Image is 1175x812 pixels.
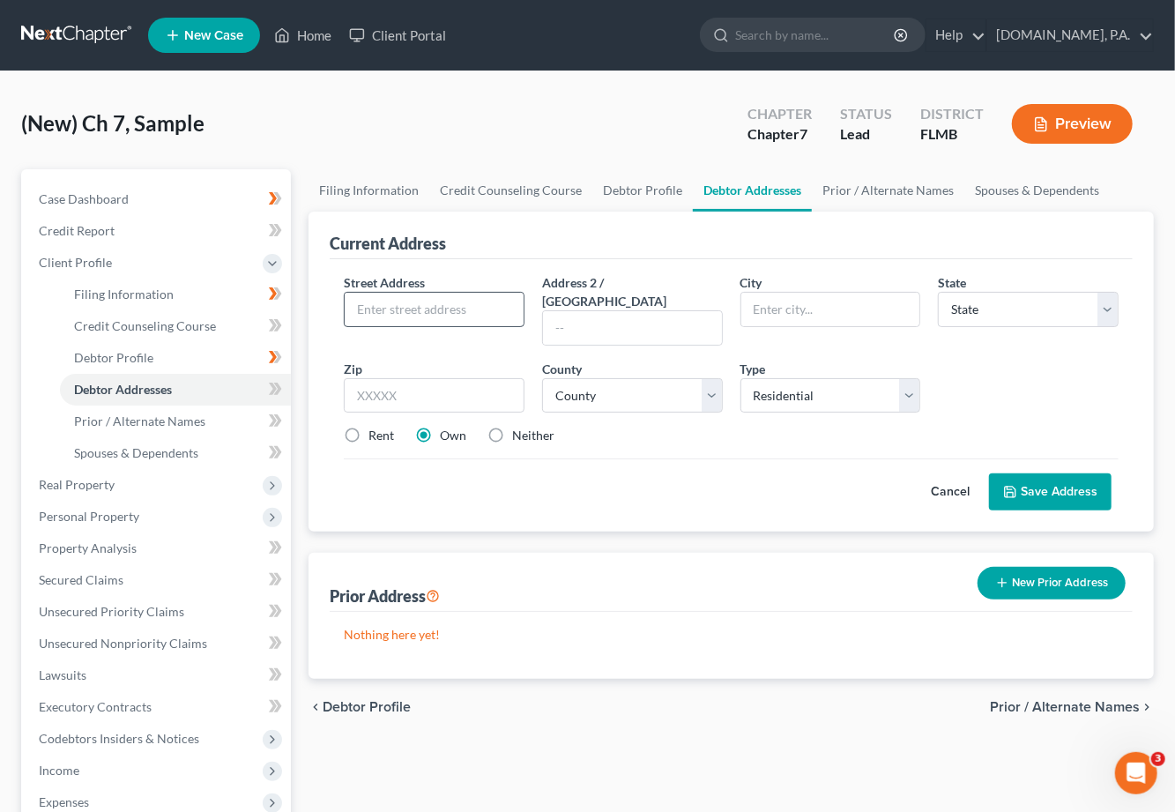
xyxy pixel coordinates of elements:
[938,275,966,290] span: State
[543,311,722,345] input: --
[542,361,582,376] span: County
[323,700,411,714] span: Debtor Profile
[309,169,429,212] a: Filing Information
[1140,700,1154,714] i: chevron_right
[74,445,198,460] span: Spouses & Dependents
[39,731,199,746] span: Codebtors Insiders & Notices
[60,342,291,374] a: Debtor Profile
[60,374,291,406] a: Debtor Addresses
[920,124,984,145] div: FLMB
[21,110,205,136] span: (New) Ch 7, Sample
[741,293,920,326] input: Enter city...
[330,233,446,254] div: Current Address
[25,659,291,691] a: Lawsuits
[39,477,115,492] span: Real Property
[340,19,455,51] a: Client Portal
[987,19,1153,51] a: [DOMAIN_NAME], P.A.
[39,509,139,524] span: Personal Property
[735,19,896,51] input: Search by name...
[25,628,291,659] a: Unsecured Nonpriority Claims
[989,473,1112,510] button: Save Address
[440,427,466,444] label: Own
[740,360,766,378] label: Type
[840,124,892,145] div: Lead
[39,572,123,587] span: Secured Claims
[542,273,723,310] label: Address 2 / [GEOGRAPHIC_DATA]
[344,378,524,413] input: XXXXX
[740,275,762,290] span: City
[990,700,1140,714] span: Prior / Alternate Names
[25,215,291,247] a: Credit Report
[330,585,440,607] div: Prior Address
[747,124,812,145] div: Chapter
[799,125,807,142] span: 7
[25,183,291,215] a: Case Dashboard
[184,29,243,42] span: New Case
[265,19,340,51] a: Home
[990,700,1154,714] button: Prior / Alternate Names chevron_right
[74,382,172,397] span: Debtor Addresses
[25,596,291,628] a: Unsecured Priority Claims
[812,169,964,212] a: Prior / Alternate Names
[344,626,1119,644] p: Nothing here yet!
[74,287,174,302] span: Filing Information
[39,699,152,714] span: Executory Contracts
[25,533,291,564] a: Property Analysis
[60,437,291,469] a: Spouses & Dependents
[693,169,812,212] a: Debtor Addresses
[39,763,79,778] span: Income
[74,350,153,365] span: Debtor Profile
[39,540,137,555] span: Property Analysis
[920,104,984,124] div: District
[39,636,207,651] span: Unsecured Nonpriority Claims
[1151,752,1165,766] span: 3
[926,19,985,51] a: Help
[344,275,425,290] span: Street Address
[747,104,812,124] div: Chapter
[309,700,411,714] button: chevron_left Debtor Profile
[1012,104,1133,144] button: Preview
[74,318,216,333] span: Credit Counseling Course
[74,413,205,428] span: Prior / Alternate Names
[39,191,129,206] span: Case Dashboard
[429,169,592,212] a: Credit Counseling Course
[25,564,291,596] a: Secured Claims
[964,169,1110,212] a: Spouses & Dependents
[60,310,291,342] a: Credit Counseling Course
[592,169,693,212] a: Debtor Profile
[978,567,1126,600] button: New Prior Address
[39,223,115,238] span: Credit Report
[39,794,89,809] span: Expenses
[512,427,554,444] label: Neither
[39,667,86,682] span: Lawsuits
[1115,752,1157,794] iframe: Intercom live chat
[60,406,291,437] a: Prior / Alternate Names
[345,293,524,326] input: Enter street address
[368,427,394,444] label: Rent
[39,255,112,270] span: Client Profile
[309,700,323,714] i: chevron_left
[840,104,892,124] div: Status
[911,474,989,510] button: Cancel
[60,279,291,310] a: Filing Information
[344,361,362,376] span: Zip
[39,604,184,619] span: Unsecured Priority Claims
[25,691,291,723] a: Executory Contracts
